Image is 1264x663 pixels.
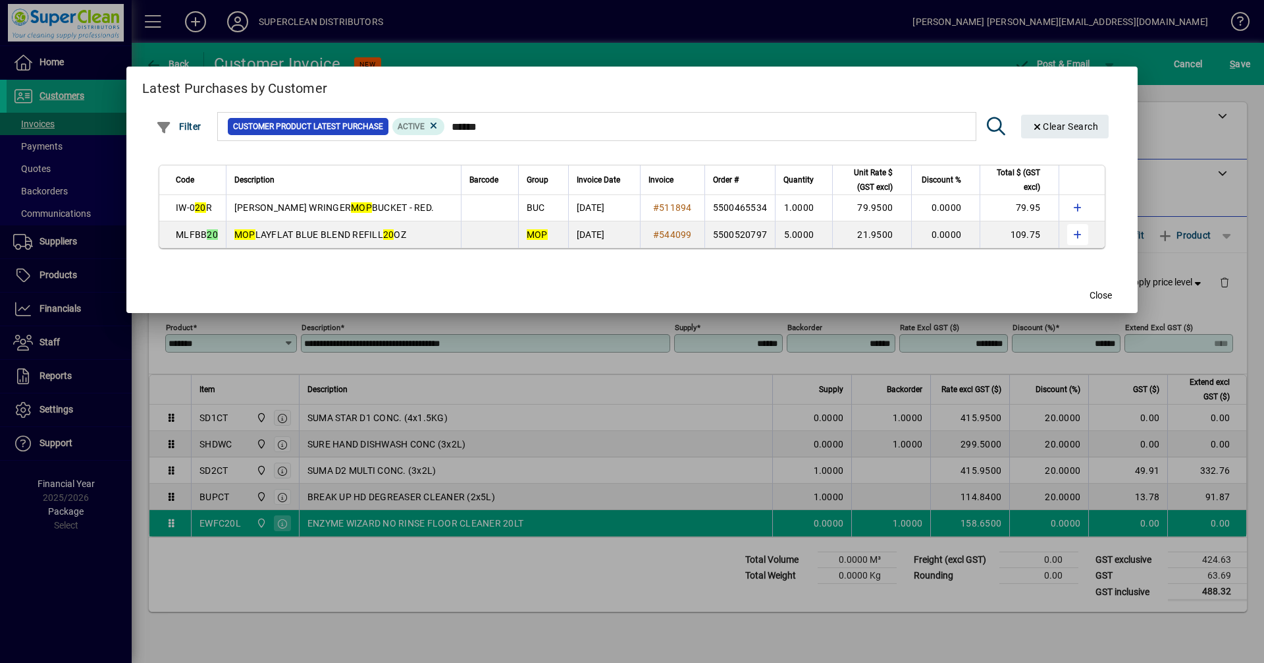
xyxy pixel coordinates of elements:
[841,165,905,194] div: Unit Rate $ (GST excl)
[234,229,255,240] em: MOP
[176,173,194,187] span: Code
[920,173,973,187] div: Discount %
[911,195,980,221] td: 0.0000
[911,221,980,248] td: 0.0000
[659,229,692,240] span: 544099
[648,200,697,215] a: #511894
[648,227,697,242] a: #544099
[1021,115,1109,138] button: Clear
[126,67,1138,105] h2: Latest Purchases by Customer
[783,173,826,187] div: Quantity
[176,229,218,240] span: MLFBB
[234,202,434,213] span: [PERSON_NAME] WRINGER BUCKET - RED.
[659,202,692,213] span: 511894
[568,195,640,221] td: [DATE]
[234,229,406,240] span: LAYFLAT BLUE BLEND REFILL OZ
[577,173,632,187] div: Invoice Date
[653,229,659,240] span: #
[234,173,453,187] div: Description
[832,195,911,221] td: 79.9500
[398,122,425,131] span: Active
[233,120,383,133] span: Customer Product Latest Purchase
[195,202,206,213] em: 20
[980,221,1059,248] td: 109.75
[527,202,545,213] span: BUC
[527,229,548,240] em: MOP
[176,202,212,213] span: IW-0 R
[153,115,205,138] button: Filter
[832,221,911,248] td: 21.9500
[988,165,1040,194] span: Total $ (GST excl)
[392,118,445,135] mat-chip: Product Activation Status: Active
[713,173,739,187] span: Order #
[980,195,1059,221] td: 79.95
[469,173,510,187] div: Barcode
[704,221,776,248] td: 5500520797
[775,221,832,248] td: 5.0000
[527,173,548,187] span: Group
[207,229,218,240] em: 20
[568,221,640,248] td: [DATE]
[234,173,275,187] span: Description
[527,173,560,187] div: Group
[176,173,218,187] div: Code
[1090,289,1112,303] span: Close
[713,173,768,187] div: Order #
[156,121,201,132] span: Filter
[648,173,673,187] span: Invoice
[653,202,659,213] span: #
[1032,121,1099,132] span: Clear Search
[988,165,1052,194] div: Total $ (GST excl)
[704,195,776,221] td: 5500465534
[648,173,697,187] div: Invoice
[383,229,394,240] em: 20
[577,173,620,187] span: Invoice Date
[841,165,893,194] span: Unit Rate $ (GST excl)
[775,195,832,221] td: 1.0000
[469,173,498,187] span: Barcode
[783,173,814,187] span: Quantity
[1080,284,1122,308] button: Close
[351,202,372,213] em: MOP
[922,173,961,187] span: Discount %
